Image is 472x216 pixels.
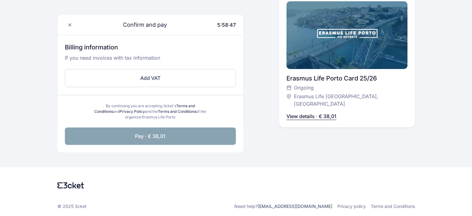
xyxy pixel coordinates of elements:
[258,204,332,209] a: [EMAIL_ADDRESS][DOMAIN_NAME]
[65,69,236,87] button: Add VAT
[142,115,175,119] span: Erasmus Life Porto
[294,93,401,108] span: Erasmus Life [GEOGRAPHIC_DATA], [GEOGRAPHIC_DATA]
[65,43,236,54] h3: Billing information
[65,127,236,145] button: Pay · € 38,01
[135,132,165,140] span: Pay · € 38,01
[371,203,415,209] a: Terms and Conditions
[92,103,209,120] div: By continuing you are accepting 3cket's and and the of the organizer
[294,84,314,91] span: Ongoing
[286,74,407,83] div: Erasmus Life Porto Card 25/26
[286,113,336,120] p: View details · € 38,01
[119,109,145,114] a: Privacy Policy
[158,109,196,114] a: Terms and Conditions
[337,203,366,209] a: Privacy policy
[217,22,236,28] span: 5:58:47
[57,203,87,209] p: © 2025 3cket
[234,203,332,209] p: Need help?
[115,21,167,29] span: Confirm and pay
[65,54,236,67] p: If you need invoices with tax information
